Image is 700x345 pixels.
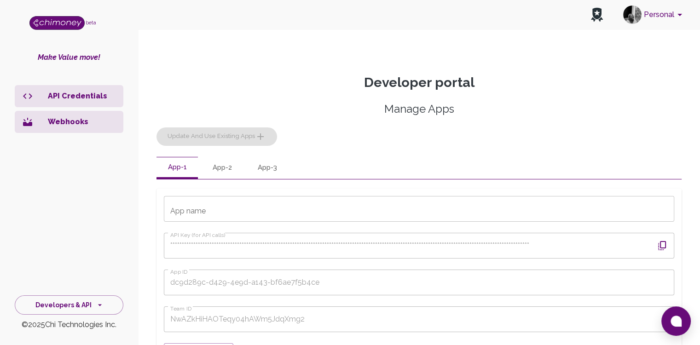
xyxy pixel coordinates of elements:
[619,3,689,27] button: account of current user
[48,116,116,127] p: Webhooks
[156,102,682,116] h5: Manage Apps
[623,6,642,24] img: avatar
[170,231,226,239] label: API Key (for API calls)
[156,75,682,91] p: Developer portal
[170,305,192,312] label: Team ID
[15,295,123,315] button: Developers & API
[202,157,243,179] button: App-2
[164,196,674,222] input: App name
[48,91,116,102] p: API Credentials
[156,157,682,179] div: disabled tabs example
[29,16,85,30] img: Logo
[170,268,188,276] label: App ID
[247,157,288,179] button: App-3
[661,306,691,336] button: Open chat window
[156,157,198,179] button: App-1
[86,20,96,25] span: beta
[164,233,648,259] input: API Key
